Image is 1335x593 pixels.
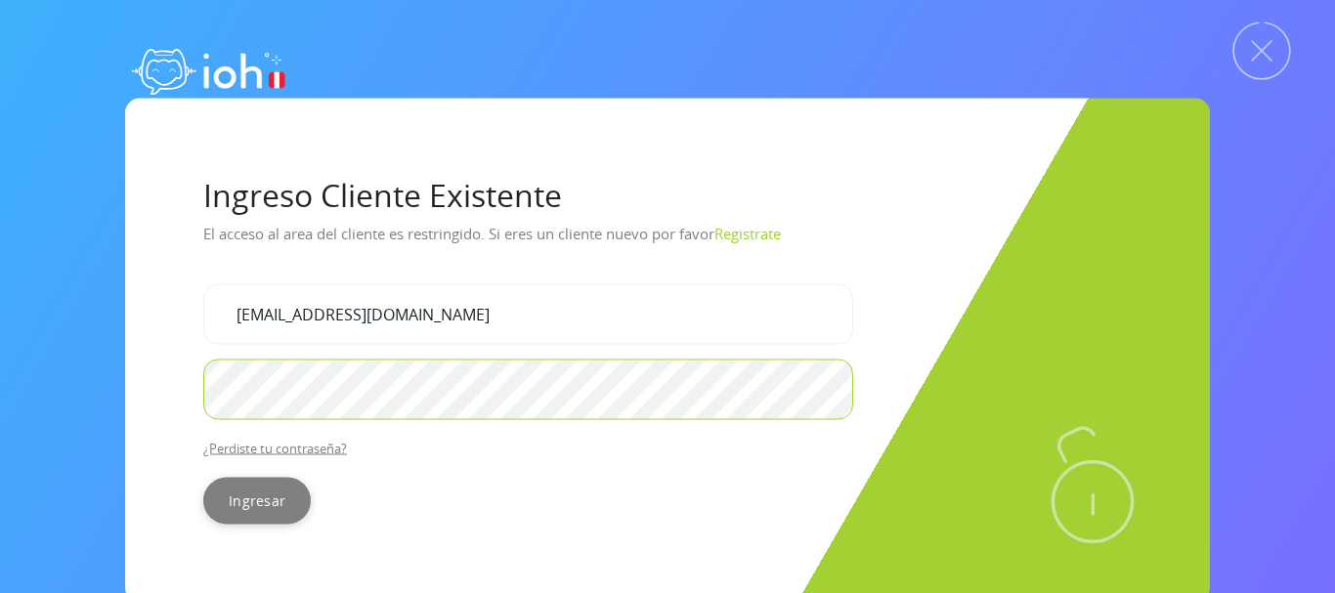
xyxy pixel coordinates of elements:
h1: Ingreso Cliente Existente [203,176,1132,213]
a: ¿Perdiste tu contraseña? [203,439,347,456]
input: Tu correo [203,283,853,344]
img: logo [125,29,291,107]
p: El acceso al area del cliente es restringido. Si eres un cliente nuevo por favor [203,217,1132,268]
input: Ingresar [203,477,311,524]
img: Cerrar [1232,21,1291,80]
a: Registrate [714,223,781,242]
